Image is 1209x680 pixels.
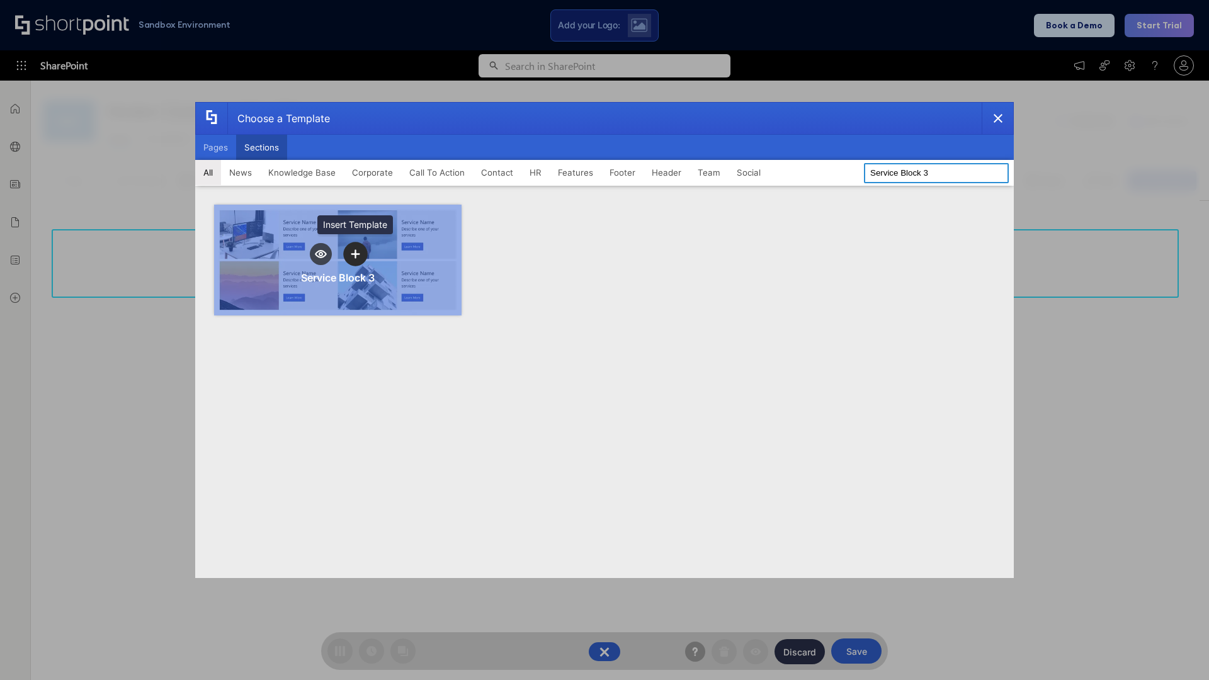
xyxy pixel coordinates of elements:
button: Corporate [344,160,401,185]
div: Choose a Template [227,103,330,134]
input: Search [864,163,1009,183]
button: Header [644,160,690,185]
button: Footer [601,160,644,185]
button: HR [521,160,550,185]
button: All [195,160,221,185]
button: Contact [473,160,521,185]
div: template selector [195,102,1014,578]
button: Features [550,160,601,185]
iframe: Chat Widget [982,534,1209,680]
div: Service Block 3 [301,271,375,284]
button: News [221,160,260,185]
button: Knowledge Base [260,160,344,185]
button: Social [729,160,769,185]
button: Team [690,160,729,185]
button: Call To Action [401,160,473,185]
button: Pages [195,135,236,160]
button: Sections [236,135,287,160]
